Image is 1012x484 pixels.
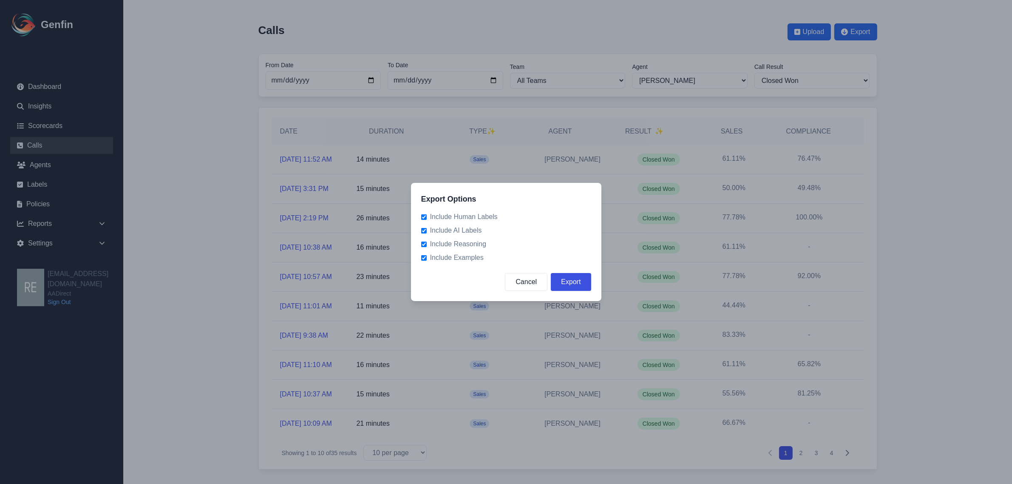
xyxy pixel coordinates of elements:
[421,253,591,263] label: Include Examples
[421,225,591,236] label: Include AI Labels
[421,193,591,205] h3: Export Options
[421,255,427,261] input: Include Examples
[421,239,591,249] label: Include Reasoning
[421,214,427,220] input: Include Human Labels
[421,212,591,222] label: Include Human Labels
[505,273,547,291] button: Cancel
[421,242,427,247] input: Include Reasoning
[421,228,427,233] input: Include AI Labels
[551,273,591,291] button: Export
